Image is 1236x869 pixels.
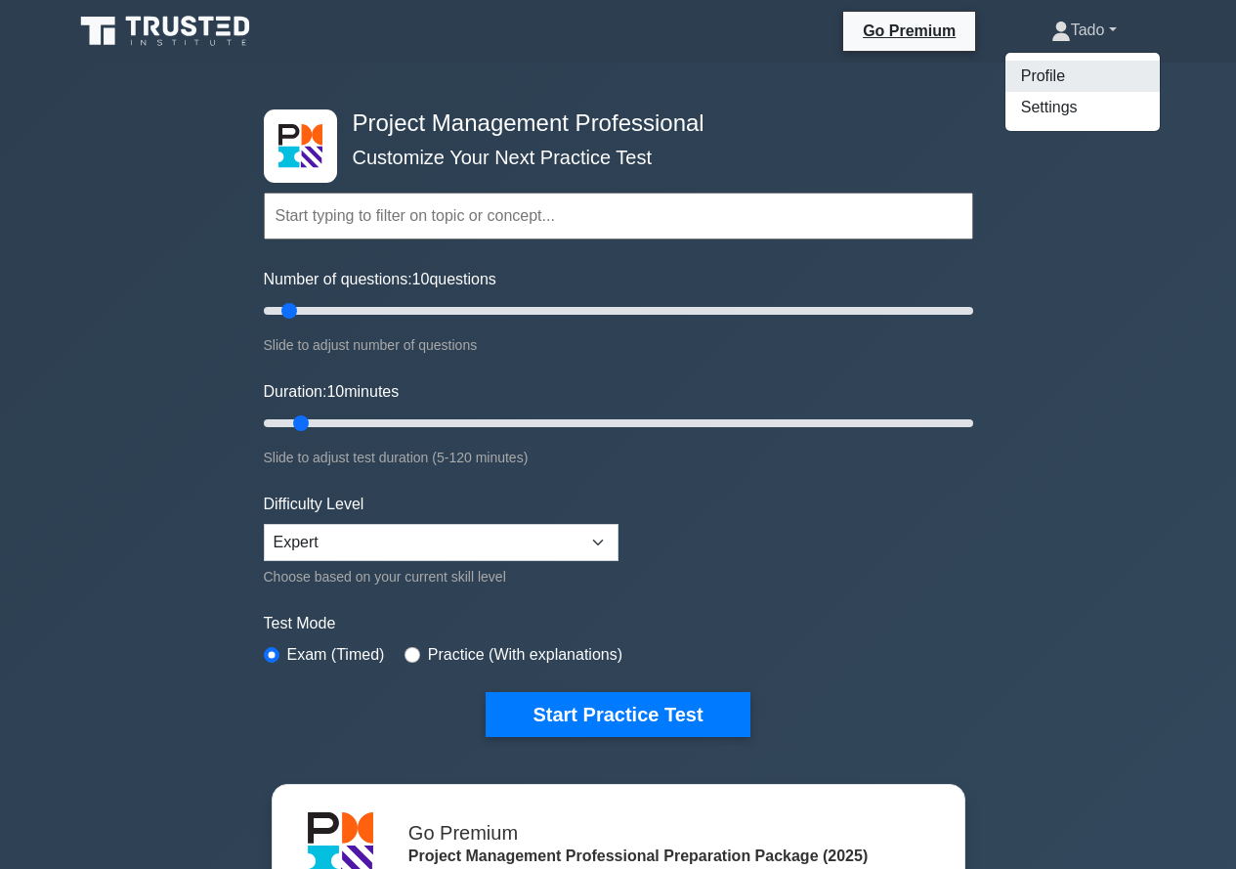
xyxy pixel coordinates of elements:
[486,692,749,737] button: Start Practice Test
[326,383,344,400] span: 10
[264,268,496,291] label: Number of questions: questions
[264,446,973,469] div: Slide to adjust test duration (5-120 minutes)
[1005,92,1160,123] a: Settings
[345,109,877,138] h4: Project Management Professional
[264,565,618,588] div: Choose based on your current skill level
[1004,52,1161,132] ul: Tado
[1004,11,1164,50] a: Tado
[851,19,967,43] a: Go Premium
[1005,61,1160,92] a: Profile
[412,271,430,287] span: 10
[287,643,385,667] label: Exam (Timed)
[264,612,973,635] label: Test Mode
[264,493,364,516] label: Difficulty Level
[264,193,973,239] input: Start typing to filter on topic or concept...
[428,643,622,667] label: Practice (With explanations)
[264,380,400,404] label: Duration: minutes
[264,333,973,357] div: Slide to adjust number of questions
